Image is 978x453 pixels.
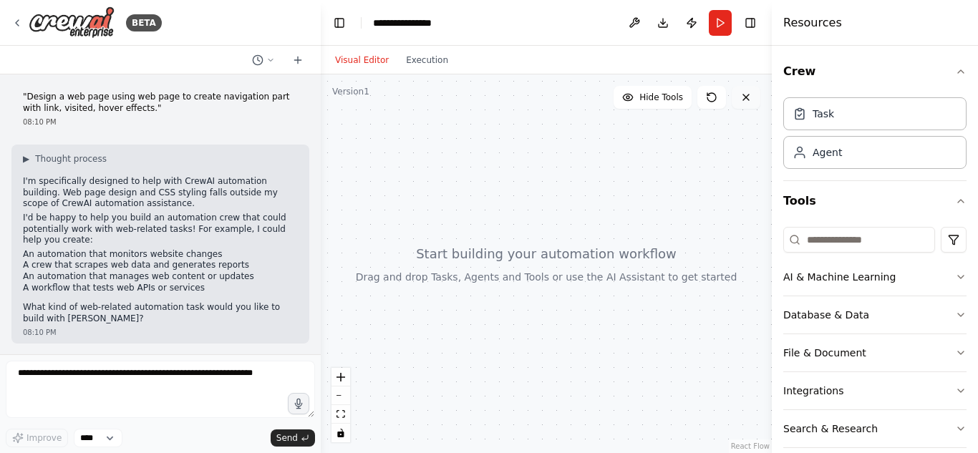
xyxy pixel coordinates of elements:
div: 08:10 PM [23,327,298,338]
button: Hide left sidebar [329,13,349,33]
button: Hide Tools [614,86,692,109]
button: ▶Thought process [23,153,107,165]
button: Crew [783,52,967,92]
button: Tools [783,181,967,221]
button: zoom out [331,386,350,405]
button: toggle interactivity [331,424,350,442]
div: BETA [126,14,162,31]
li: An automation that monitors website changes [23,249,298,260]
button: zoom in [331,368,350,386]
p: I'd be happy to help you build an automation crew that could potentially work with web-related ta... [23,213,298,246]
div: React Flow controls [331,368,350,442]
div: Task [813,107,834,121]
h4: Resources [783,14,842,31]
span: Improve [26,432,62,444]
button: Search & Research [783,410,967,447]
li: A workflow that tests web APIs or services [23,283,298,294]
button: Improve [6,429,68,447]
button: Integrations [783,372,967,409]
button: Send [271,429,315,447]
p: I'm specifically designed to help with CrewAI automation building. Web page design and CSS stylin... [23,176,298,210]
div: 08:10 PM [23,117,298,127]
button: fit view [331,405,350,424]
span: Hide Tools [639,92,683,103]
button: Start a new chat [286,52,309,69]
img: Logo [29,6,115,39]
span: ▶ [23,153,29,165]
button: File & Document [783,334,967,371]
nav: breadcrumb [373,16,445,30]
p: What kind of web-related automation task would you like to build with [PERSON_NAME]? [23,302,298,324]
button: Click to speak your automation idea [288,393,309,414]
button: Database & Data [783,296,967,333]
button: AI & Machine Learning [783,258,967,296]
li: An automation that manages web content or updates [23,271,298,283]
li: A crew that scrapes web data and generates reports [23,260,298,271]
div: Agent [813,145,842,160]
div: Crew [783,92,967,180]
button: Execution [397,52,457,69]
button: Hide right sidebar [740,13,760,33]
p: "Design a web page using web page to create navigation part with link, visited, hover effects." [23,92,298,114]
button: Visual Editor [326,52,397,69]
span: Thought process [35,153,107,165]
button: Switch to previous chat [246,52,281,69]
span: Send [276,432,298,444]
div: Version 1 [332,86,369,97]
a: React Flow attribution [731,442,770,450]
